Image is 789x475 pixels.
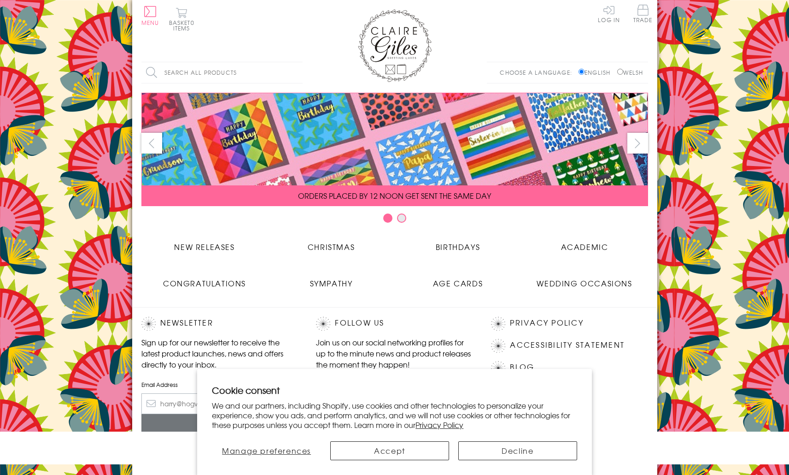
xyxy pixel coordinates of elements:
[330,441,449,460] button: Accept
[169,7,194,31] button: Basket0 items
[308,241,355,252] span: Christmas
[212,384,577,397] h2: Cookie consent
[212,441,321,460] button: Manage preferences
[510,317,583,329] a: Privacy Policy
[510,339,625,351] a: Accessibility Statement
[141,271,268,289] a: Congratulations
[579,69,584,75] input: English
[141,213,648,227] div: Carousel Pagination
[633,5,653,23] span: Trade
[316,317,473,331] h2: Follow Us
[163,278,246,289] span: Congratulations
[268,271,395,289] a: Sympathy
[436,241,480,252] span: Birthdays
[579,68,615,77] label: English
[141,317,298,331] h2: Newsletter
[521,234,648,252] a: Academic
[141,380,298,389] label: Email Address
[293,62,303,83] input: Search
[633,5,653,24] a: Trade
[141,337,298,370] p: Sign up for our newsletter to receive the latest product launches, news and offers directly to yo...
[458,441,577,460] button: Decline
[268,234,395,252] a: Christmas
[617,68,643,77] label: Welsh
[627,133,648,154] button: next
[174,241,234,252] span: New Releases
[298,190,491,201] span: ORDERS PLACED BY 12 NOON GET SENT THE SAME DAY
[397,214,406,223] button: Carousel Page 2
[598,5,620,23] a: Log In
[395,234,521,252] a: Birthdays
[617,69,623,75] input: Welsh
[358,9,432,82] img: Claire Giles Greetings Cards
[222,445,311,456] span: Manage preferences
[141,6,159,25] button: Menu
[173,18,194,32] span: 0 items
[561,241,608,252] span: Academic
[310,278,353,289] span: Sympathy
[433,278,483,289] span: Age Cards
[141,133,162,154] button: prev
[212,401,577,429] p: We and our partners, including Shopify, use cookies and other technologies to personalize your ex...
[316,337,473,370] p: Join us on our social networking profiles for up to the minute news and product releases the mome...
[141,234,268,252] a: New Releases
[383,214,392,223] button: Carousel Page 1 (Current Slide)
[395,271,521,289] a: Age Cards
[141,414,298,435] input: Subscribe
[500,68,577,77] p: Choose a language:
[141,62,303,83] input: Search all products
[141,393,298,414] input: harry@hogwarts.edu
[537,278,632,289] span: Wedding Occasions
[141,18,159,27] span: Menu
[510,361,534,374] a: Blog
[415,419,463,430] a: Privacy Policy
[521,271,648,289] a: Wedding Occasions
